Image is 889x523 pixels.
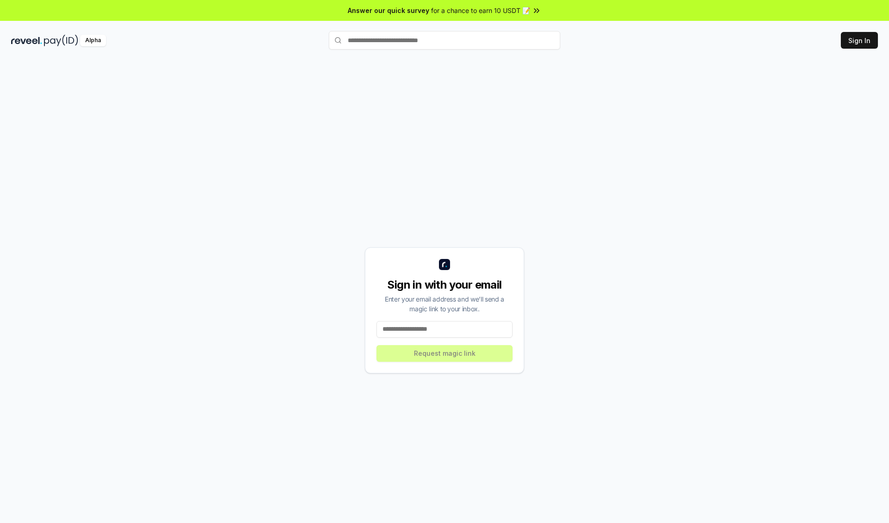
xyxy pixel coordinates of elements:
div: Enter your email address and we’ll send a magic link to your inbox. [376,294,513,314]
span: for a chance to earn 10 USDT 📝 [431,6,530,15]
span: Answer our quick survey [348,6,429,15]
img: reveel_dark [11,35,42,46]
img: pay_id [44,35,78,46]
img: logo_small [439,259,450,270]
div: Sign in with your email [376,277,513,292]
button: Sign In [841,32,878,49]
div: Alpha [80,35,106,46]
